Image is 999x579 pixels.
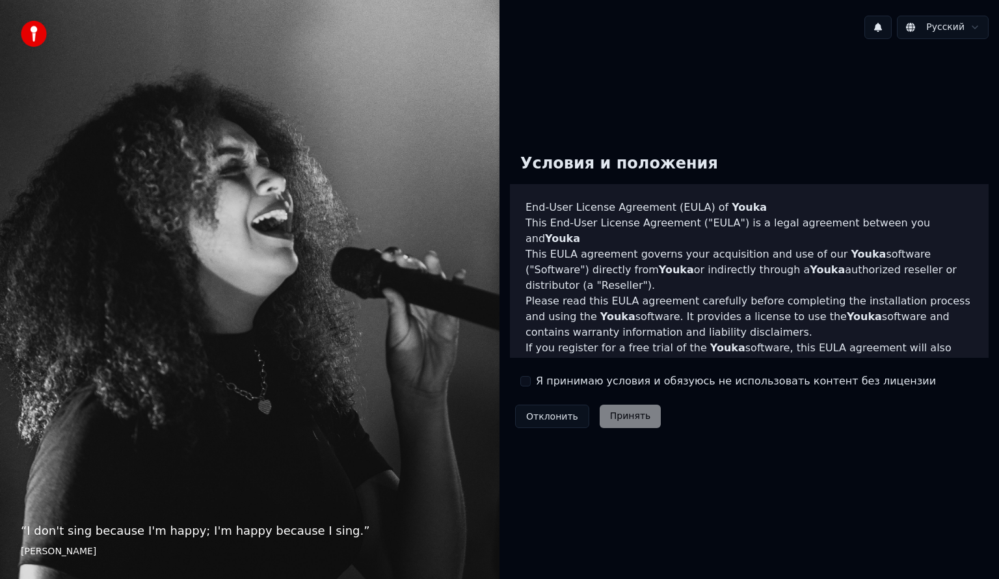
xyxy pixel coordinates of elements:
span: Youka [659,263,694,276]
p: If you register for a free trial of the software, this EULA agreement will also govern that trial... [526,340,973,403]
p: Please read this EULA agreement carefully before completing the installation process and using th... [526,293,973,340]
span: Youka [545,232,580,245]
span: Youka [732,201,767,213]
img: youka [21,21,47,47]
footer: [PERSON_NAME] [21,545,479,558]
h3: End-User License Agreement (EULA) of [526,200,973,215]
span: Youka [810,263,845,276]
button: Отклонить [515,405,589,428]
span: Youka [600,310,635,323]
label: Я принимаю условия и обязуюсь не использовать контент без лицензии [536,373,936,389]
span: Youka [873,357,909,370]
p: This End-User License Agreement ("EULA") is a legal agreement between you and [526,215,973,247]
span: Youka [710,342,745,354]
span: Youka [847,310,882,323]
span: Youka [851,248,886,260]
div: Условия и положения [510,143,728,185]
p: This EULA agreement governs your acquisition and use of our software ("Software") directly from o... [526,247,973,293]
p: “ I don't sing because I'm happy; I'm happy because I sing. ” [21,522,479,540]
